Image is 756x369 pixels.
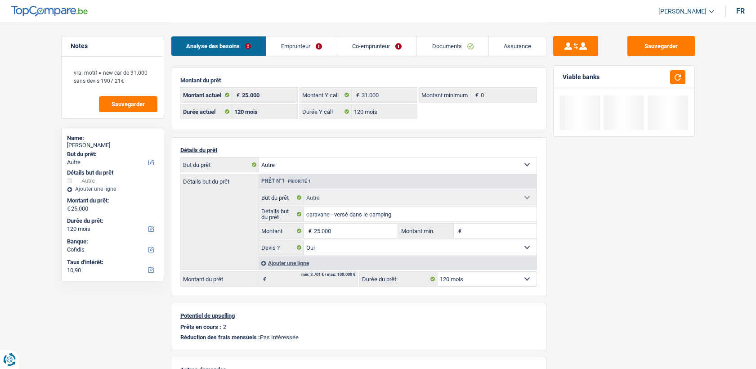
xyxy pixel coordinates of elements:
div: Viable banks [563,73,599,81]
img: TopCompare Logo [11,6,88,17]
label: Montant Y call [300,88,352,102]
label: Banque: [67,238,157,245]
label: Durée Y call [300,104,352,119]
a: [PERSON_NAME] [651,4,714,19]
label: Durée du prêt: [360,272,438,286]
div: Prêt n°1 [259,178,313,184]
span: - Priorité 1 [285,179,311,184]
a: Co-emprunteur [337,36,416,56]
label: Taux d'intérêt: [67,259,157,266]
div: fr [736,7,745,15]
span: € [352,88,362,102]
label: But du prêt [181,157,259,172]
label: Montant du prêt [181,272,259,286]
div: Ajouter une ligne [259,256,537,270]
p: Détails du prêt [180,147,537,153]
span: € [232,88,242,102]
span: € [259,272,268,286]
div: [PERSON_NAME] [67,142,158,149]
button: Sauvegarder [627,36,695,56]
label: Devis ? [259,240,304,255]
label: But du prêt: [67,151,157,158]
h5: Notes [71,42,155,50]
label: Durée actuel [181,104,233,119]
span: Sauvegarder [112,101,145,107]
p: Prêts en cours : [180,324,221,330]
div: min: 3.701 € / max: 100.000 € [301,273,355,277]
label: Montant minimum [419,88,471,102]
a: Assurance [489,36,546,56]
label: Montant [259,224,304,238]
p: Pas Intéressée [180,334,537,341]
button: Sauvegarder [99,96,157,112]
p: Montant du prêt [180,77,537,84]
a: Documents [417,36,488,56]
label: Montant min. [399,224,454,238]
span: € [471,88,481,102]
span: Réduction des frais mensuels : [180,334,260,341]
span: € [454,224,464,238]
label: But du prêt [259,190,304,205]
label: Durée du prêt: [67,217,157,225]
div: Name: [67,135,158,142]
label: Montant actuel [181,88,233,102]
p: Potentiel de upselling [180,312,537,319]
label: Détails but du prêt [181,174,259,184]
a: Analyse des besoins [171,36,266,56]
span: € [304,224,314,238]
span: € [67,205,70,212]
div: Détails but du prêt [67,169,158,176]
span: [PERSON_NAME] [658,8,707,15]
div: Ajouter une ligne [67,186,158,192]
p: 2 [223,324,226,330]
a: Emprunteur [266,36,337,56]
label: Détails but du prêt [259,207,304,221]
label: Montant du prêt: [67,197,157,204]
